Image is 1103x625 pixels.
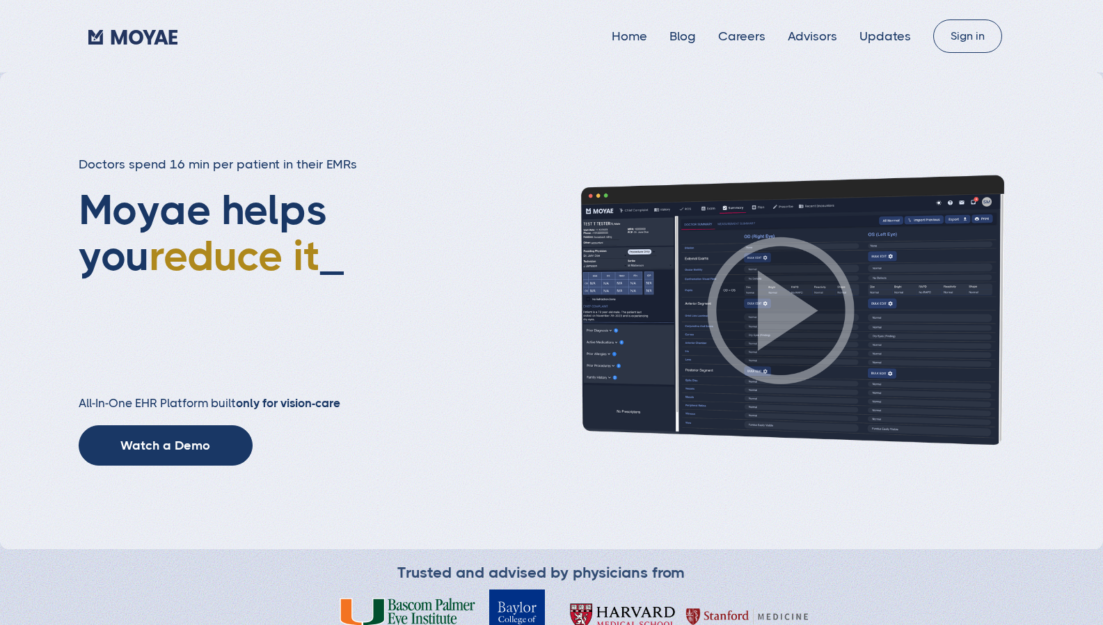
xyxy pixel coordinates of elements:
[88,30,177,45] img: Moyae Logo
[397,563,685,583] div: Trusted and advised by physicians from
[612,29,647,43] a: Home
[538,173,1025,448] img: Patient history screenshot
[88,26,177,47] a: home
[79,156,449,173] h3: Doctors spend 16 min per patient in their EMRs
[79,425,253,466] a: Watch a Demo
[236,396,340,410] strong: only for vision-care
[788,29,837,43] a: Advisors
[718,29,765,43] a: Careers
[859,29,911,43] a: Updates
[669,29,696,43] a: Blog
[79,396,449,411] h2: All-In-One EHR Platform built
[79,187,449,368] h1: Moyae helps you
[320,232,344,280] span: _
[149,232,320,280] span: reduce it
[933,19,1002,53] a: Sign in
